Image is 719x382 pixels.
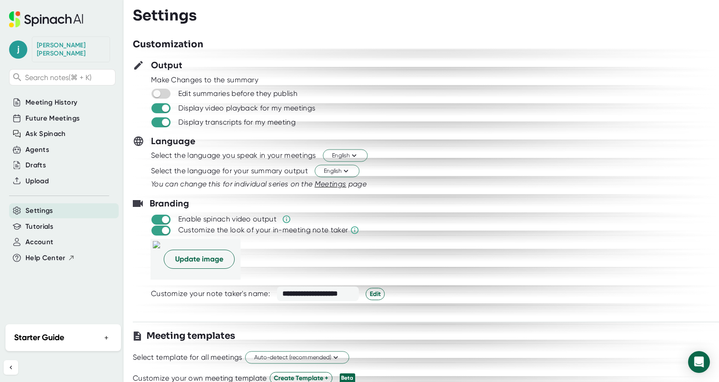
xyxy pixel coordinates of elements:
[332,151,358,160] span: English
[133,38,203,51] h3: Customization
[164,250,235,269] button: Update image
[323,150,367,162] button: English
[25,221,53,232] button: Tutorials
[324,167,350,176] span: English
[178,226,348,235] div: Customize the look of your in-meeting note taker
[25,206,53,216] button: Settings
[178,118,296,127] div: Display transcripts for my meeting
[254,353,340,362] span: Auto-detect (recommended)
[151,151,316,160] div: Select the language you speak in your meetings
[178,215,277,224] div: Enable spinach video output
[37,41,105,57] div: Jason Stewart
[366,288,385,300] button: Edit
[178,104,315,113] div: Display video playback for my meetings
[151,166,308,176] div: Select the language for your summary output
[688,351,710,373] div: Open Intercom Messenger
[315,165,359,177] button: English
[25,176,49,186] button: Upload
[25,73,113,82] span: Search notes (⌘ + K)
[14,332,64,344] h2: Starter Guide
[25,253,75,263] button: Help Center
[151,289,270,298] div: Customize your note taker's name:
[101,331,112,344] button: +
[133,353,242,362] div: Select template for all meetings
[245,352,349,364] button: Auto-detect (recommended)
[315,179,347,190] button: Meetings
[25,113,80,124] button: Future Meetings
[153,241,160,277] img: 98997cec-5d0a-41a4-9c00-19d811571e65
[151,75,719,85] div: Make Changes to the summary
[151,180,367,188] i: You can change this for individual series on the page
[4,360,18,375] button: Collapse sidebar
[370,289,381,299] span: Edit
[146,329,235,343] h3: Meeting templates
[151,134,196,148] h3: Language
[25,97,77,108] button: Meeting History
[315,180,347,188] span: Meetings
[151,58,182,72] h3: Output
[25,145,49,155] button: Agents
[25,253,65,263] span: Help Center
[9,40,27,59] span: j
[150,196,189,210] h3: Branding
[178,89,297,98] div: Edit summaries before they publish
[25,129,66,139] button: Ask Spinach
[25,237,53,247] button: Account
[25,160,46,171] button: Drafts
[133,7,197,24] h3: Settings
[175,254,223,265] span: Update image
